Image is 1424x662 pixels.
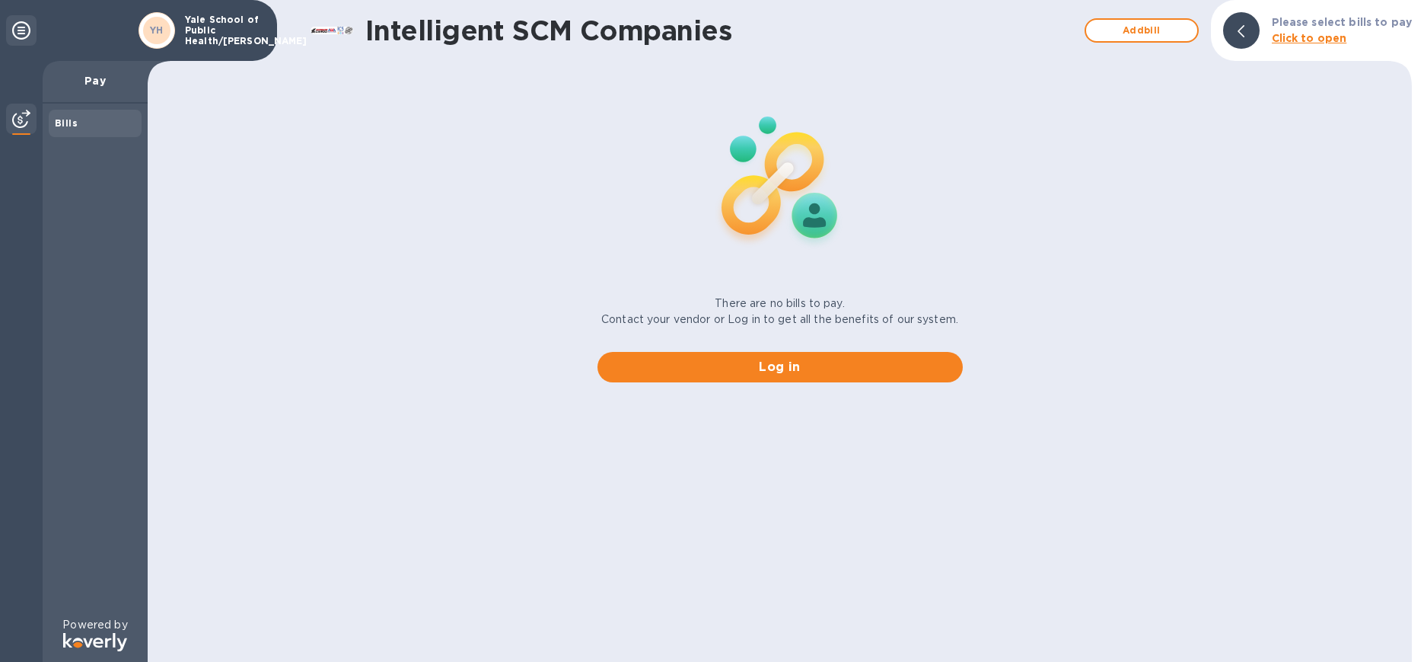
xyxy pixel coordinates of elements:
[1272,32,1347,44] b: Click to open
[185,14,261,46] p: Yale School of Public Health/[PERSON_NAME]
[1098,21,1185,40] span: Add bill
[597,352,963,382] button: Log in
[62,617,127,633] p: Powered by
[365,14,1077,46] h1: Intelligent SCM Companies
[601,296,958,328] p: There are no bills to pay. Contact your vendor or Log in to get all the benefits of our system.
[55,117,78,129] b: Bills
[1085,18,1199,43] button: Addbill
[55,73,135,88] p: Pay
[610,358,951,376] span: Log in
[63,633,127,651] img: Logo
[150,24,164,36] b: YH
[1272,16,1412,28] b: Please select bills to pay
